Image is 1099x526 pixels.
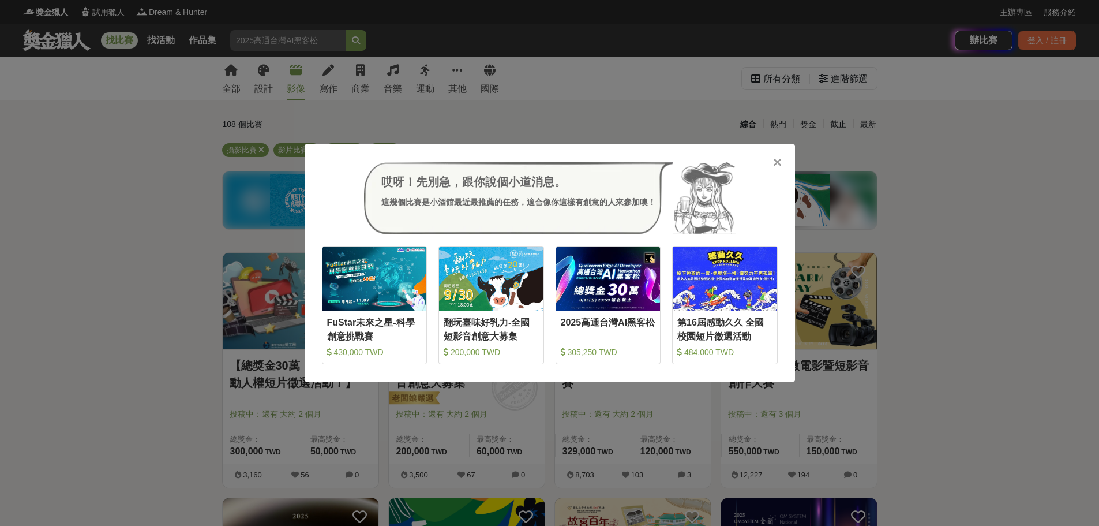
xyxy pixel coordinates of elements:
[673,247,777,311] img: Cover Image
[672,246,778,364] a: Cover Image第16屆感動久久 全國校園短片徵選活動 484,000 TWD
[439,247,543,311] img: Cover Image
[677,316,772,342] div: 第16屆感動久久 全國校園短片徵選活動
[322,246,427,364] a: Cover ImageFuStar未來之星-科學創意挑戰賽 430,000 TWD
[327,316,422,342] div: FuStar未來之星-科學創意挑戰賽
[561,316,656,342] div: 2025高通台灣AI黑客松
[561,346,656,358] div: 305,250 TWD
[381,196,656,208] div: 這幾個比賽是小酒館最近最推薦的任務，適合像你這樣有創意的人來參加噢！
[444,346,539,358] div: 200,000 TWD
[444,316,539,342] div: 翻玩臺味好乳力-全國短影音創意大募集
[322,247,427,311] img: Cover Image
[381,173,656,191] div: 哎呀！先別急，跟你說個小道消息。
[673,162,736,234] img: Avatar
[677,346,772,358] div: 484,000 TWD
[327,346,422,358] div: 430,000 TWD
[556,246,661,364] a: Cover Image2025高通台灣AI黑客松 305,250 TWD
[556,247,661,311] img: Cover Image
[438,246,544,364] a: Cover Image翻玩臺味好乳力-全國短影音創意大募集 200,000 TWD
